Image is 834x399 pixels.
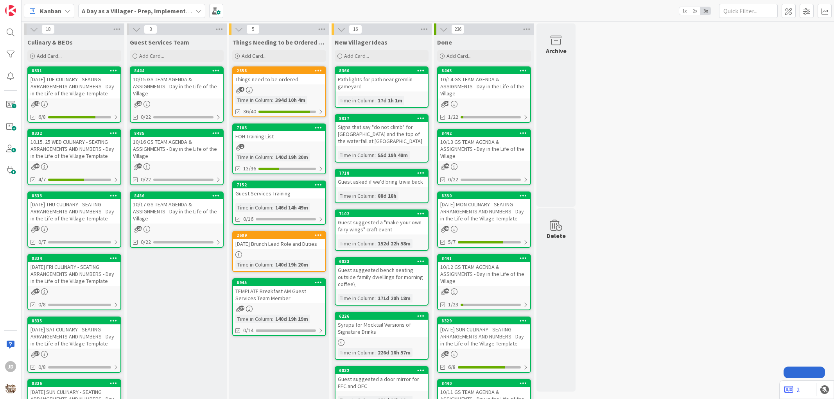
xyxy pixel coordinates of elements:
[335,170,428,177] div: 7718
[335,217,428,234] div: Guest suggested a "make your own fairy wings" craft event
[139,52,164,59] span: Add Card...
[339,68,428,73] div: 8360
[233,279,325,286] div: 6945
[34,163,39,168] span: 38
[339,211,428,216] div: 7102
[28,324,120,349] div: [DATE] SAT CULINARY - SEATING ARRANGEMENTS AND NUMBERS - Day in the Life of the Village Template
[28,317,120,324] div: 8335
[141,175,151,184] span: 0/22
[233,279,325,303] div: 6945TEMPLATE Breakfast AM Guest Services Team Member
[239,144,244,149] span: 1
[335,320,428,337] div: Syrups for Mocktail Versions of Signature Drinks
[272,153,273,161] span: :
[376,191,398,200] div: 88d 18h
[375,294,376,302] span: :
[233,239,325,249] div: [DATE] Brunch Lead Role and Duties
[38,363,46,371] span: 0/8
[141,113,151,121] span: 0/22
[41,25,55,34] span: 18
[272,260,273,269] span: :
[339,170,428,176] div: 7718
[438,255,530,262] div: 8441
[448,238,456,246] span: 5/7
[441,256,530,261] div: 8441
[335,115,428,122] div: 8017
[34,288,39,293] span: 37
[338,96,375,105] div: Time in Column
[335,313,428,320] div: 6226
[338,151,375,159] div: Time in Column
[131,67,223,74] div: 8444
[339,259,428,264] div: 6833
[131,137,223,161] div: 10/16 GS TEAM AGENDA & ASSIGNMENTS - Day in the Life of the Village
[444,163,449,168] span: 25
[438,380,530,387] div: 8440
[719,4,778,18] input: Quick Filter...
[273,96,307,104] div: 394d 10h 4m
[239,306,244,311] span: 37
[28,192,120,224] div: 8333[DATE] THU CULINARY - SEATING ARRANGEMENTS AND NUMBERS - Day in the Life of the Village Template
[233,181,325,199] div: 7152Guest Services Training
[243,326,253,335] span: 0/14
[335,122,428,146] div: Signs that say "do not climb" for [GEOGRAPHIC_DATA] and the top of the waterfall at [GEOGRAPHIC_D...
[233,188,325,199] div: Guest Services Training
[448,363,456,371] span: 6/8
[335,265,428,289] div: Guest suggested bench seating outside family dwellings for morning coffee\
[246,25,260,34] span: 5
[237,233,325,238] div: 2689
[233,67,325,74] div: 2858
[233,286,325,303] div: TEMPLATE Breakfast AM Guest Services Team Member
[141,238,151,246] span: 0/22
[235,260,272,269] div: Time in Column
[438,199,530,224] div: [DATE] MON CULINARY - SEATING ARRANGEMENTS AND NUMBERS - Day in the Life of the Village Template
[28,380,120,387] div: 8336
[5,361,16,372] div: JD
[28,262,120,286] div: [DATE] FRI CULINARY - SEATING ARRANGEMENTS AND NUMBERS - Day in the Life of the Village Template
[335,367,428,391] div: 6832Guest suggested a door mirror for FFC and OFC
[233,124,325,131] div: 7103
[335,313,428,337] div: 6226Syrups for Mocktail Versions of Signature Drinks
[233,74,325,84] div: Things need to be ordered
[272,203,273,212] span: :
[131,67,223,98] div: 844410/15 GS TEAM AGENDA & ASSIGNMENTS - Day in the Life of the Village
[438,137,530,161] div: 10/13 GS TEAM AGENDA & ASSIGNMENTS - Day in the Life of the Village
[679,7,690,15] span: 1x
[32,68,120,73] div: 8331
[28,67,120,98] div: 8331[DATE] TUE CULINARY - SEATING ARRANGEMENTS AND NUMBERS - Day in the Life of the Village Template
[130,38,189,46] span: Guest Services Team
[273,153,310,161] div: 140d 19h 20m
[5,5,16,16] img: Visit kanbanzone.com
[448,175,458,184] span: 0/22
[335,38,387,46] span: New Villager Ideas
[38,113,46,121] span: 6/8
[235,96,272,104] div: Time in Column
[375,348,376,357] span: :
[273,203,310,212] div: 146d 14h 49m
[335,258,428,289] div: 6833Guest suggested bench seating outside family dwellings for morning coffee\
[335,115,428,146] div: 8017Signs that say "do not climb" for [GEOGRAPHIC_DATA] and the top of the waterfall at [GEOGRAPH...
[444,288,449,293] span: 25
[5,383,16,394] img: avatar
[272,315,273,323] span: :
[38,238,46,246] span: 0/7
[441,193,530,199] div: 8330
[237,280,325,285] div: 6945
[273,315,310,323] div: 140d 19h 19m
[338,191,375,200] div: Time in Column
[232,38,326,46] span: Things Needing to be Ordered - PUT IN CARD, Don't make new card
[131,199,223,224] div: 10/17 GS TEAM AGENDA & ASSIGNMENTS - Day in the Life of the Village
[438,130,530,161] div: 844210/13 GS TEAM AGENDA & ASSIGNMENTS - Day in the Life of the Village
[233,124,325,141] div: 7103FOH Training List
[344,52,369,59] span: Add Card...
[339,313,428,319] div: 6226
[32,131,120,136] div: 8332
[32,318,120,324] div: 8335
[375,96,376,105] span: :
[28,67,120,74] div: 8331
[239,87,244,92] span: 4
[137,163,142,168] span: 25
[376,348,413,357] div: 226d 16h 57m
[134,193,223,199] div: 8486
[451,25,465,34] span: 236
[438,317,530,349] div: 8329[DATE] SUN CULINARY - SEATING ARRANGEMENTS AND NUMBERS - Day in the Life of the Village Template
